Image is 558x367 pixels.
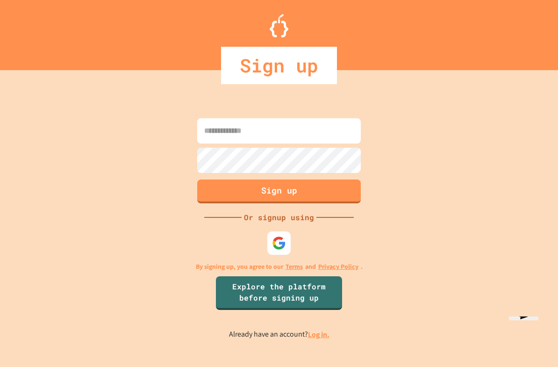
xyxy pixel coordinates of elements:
a: Log in. [308,330,329,339]
iframe: chat widget [505,317,550,360]
p: Already have an account? [229,329,329,340]
img: Logo.svg [270,14,288,37]
p: By signing up, you agree to our and . [196,262,363,272]
button: Sign up [197,180,361,203]
div: Or signup using [242,212,316,223]
img: google-icon.svg [272,236,286,250]
a: Privacy Policy [318,262,358,272]
div: Sign up [221,47,337,84]
a: Explore the platform before signing up [216,276,342,310]
a: Terms [286,262,303,272]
